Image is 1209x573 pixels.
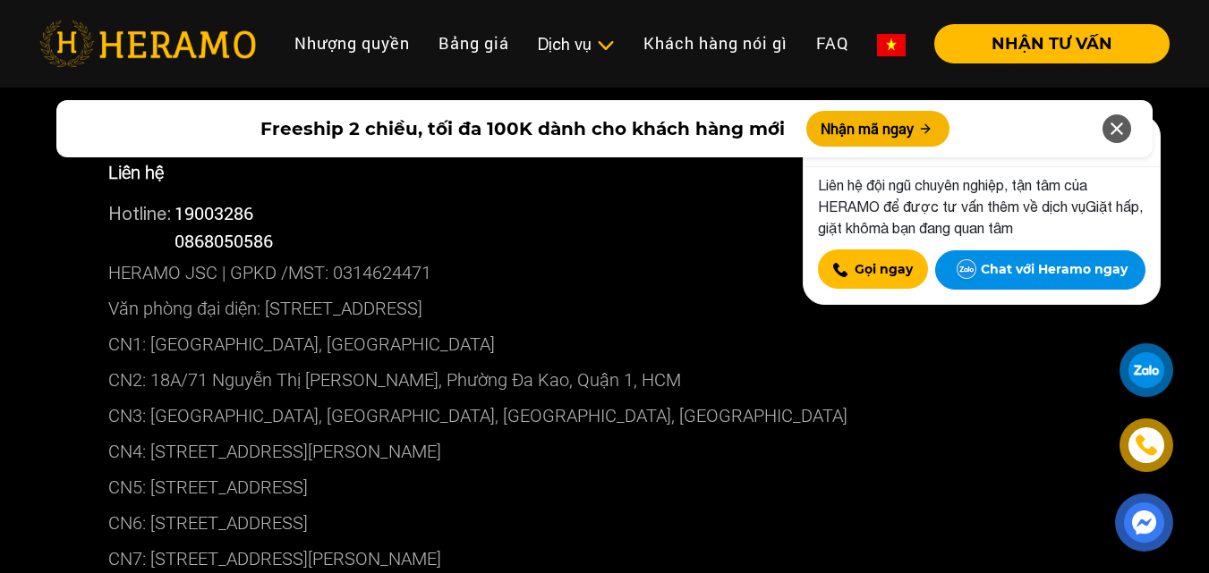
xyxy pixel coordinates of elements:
[108,362,1102,398] p: CN2: 18A/71 Nguyễn Thị [PERSON_NAME], Phường Đa Kao, Quận 1, HCM
[935,250,1145,290] button: Chat với Heramo ngay
[280,24,424,63] a: Nhượng quyền
[39,21,256,67] img: heramo-logo.png
[920,36,1170,52] a: NHẬN TƯ VẤN
[1120,418,1173,472] a: phone-icon
[108,255,1102,291] p: HERAMO JSC | GPKD /MST: 0314624471
[833,263,847,277] img: Call
[108,434,1102,469] p: CN4: [STREET_ADDRESS][PERSON_NAME]
[108,398,1102,434] p: CN3: [GEOGRAPHIC_DATA], [GEOGRAPHIC_DATA], [GEOGRAPHIC_DATA], [GEOGRAPHIC_DATA]
[108,469,1102,505] p: CN5: [STREET_ADDRESS]
[806,111,949,147] button: Nhận mã ngay
[108,159,1102,186] p: Liên hệ
[818,249,928,289] button: Gọi ngay
[877,34,906,56] img: vn-flag.png
[260,115,785,142] span: Freeship 2 chiều, tối đa 100K dành cho khách hàng mới
[108,505,1102,541] p: CN6: [STREET_ADDRESS]
[629,24,802,63] a: Khách hàng nói gì
[818,174,1145,239] p: Liên hệ đội ngũ chuyên nghiệp, tận tâm của HERAMO để được tư vấn thêm về dịch vụ Giặt hấp, giặt k...
[108,203,171,223] span: Hotline:
[596,37,615,55] img: subToggleIcon
[108,326,1102,362] p: CN1: [GEOGRAPHIC_DATA], [GEOGRAPHIC_DATA]
[1136,434,1157,456] img: phone-icon
[175,229,273,252] span: 0868050586
[108,291,1102,326] p: Văn phòng đại diện: [STREET_ADDRESS]
[424,24,524,63] a: Bảng giá
[538,32,615,56] div: Dịch vụ
[802,24,863,63] a: FAQ
[934,24,1170,63] button: NHẬN TƯ VẤN
[175,201,253,224] a: 19003286
[952,256,981,284] img: Zalo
